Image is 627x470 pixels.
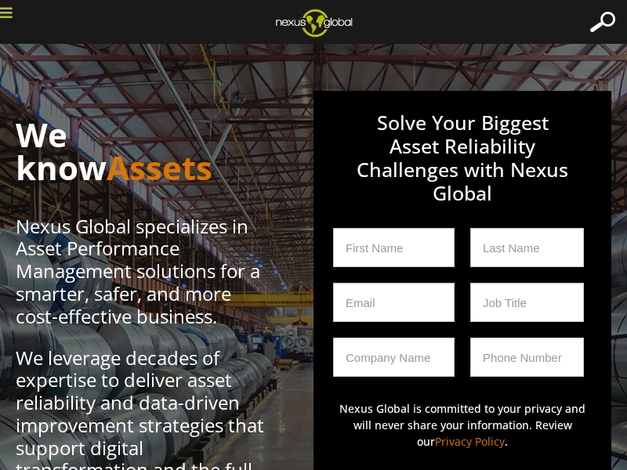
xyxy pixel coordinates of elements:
h1: We know [16,118,266,184]
input: Email [333,283,455,322]
img: ng_logo_web [263,4,364,42]
a: Privacy Policy [435,434,505,449]
h3: Solve Your Biggest Asset Reliability Challenges with Nexus Global [333,110,592,228]
input: Job Title [470,283,584,322]
input: Phone Number [470,338,584,377]
span: Assets [107,145,212,190]
input: First Name [333,228,455,267]
input: Last Name [470,228,584,267]
p: Nexus Global is committed to your privacy and will never share your information. Review our . [333,400,592,450]
p: Nexus Global specializes in Asset Performance Management solutions for a smarter, safer, and more... [16,215,266,328]
input: Company Name [333,338,455,377]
